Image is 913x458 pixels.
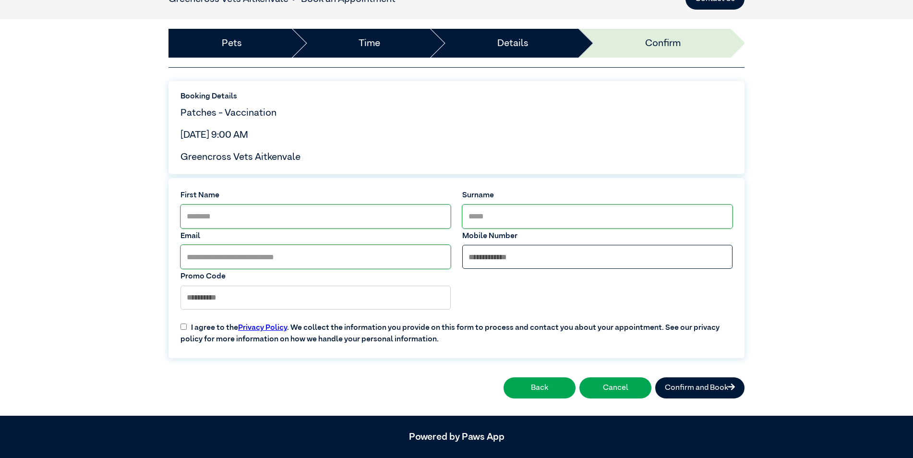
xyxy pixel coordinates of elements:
label: Promo Code [180,271,451,282]
label: Booking Details [180,91,733,102]
input: I agree to thePrivacy Policy. We collect the information you provide on this form to process and ... [180,324,187,330]
span: [DATE] 9:00 AM [180,130,248,140]
label: First Name [180,190,451,201]
label: Mobile Number [462,230,733,242]
label: Email [180,230,451,242]
span: Patches - Vaccination [180,108,276,118]
button: Confirm and Book [655,377,745,398]
a: Time [359,36,380,50]
a: Pets [222,36,242,50]
button: Cancel [579,377,651,398]
h5: Powered by Paws App [168,431,745,443]
label: I agree to the . We collect the information you provide on this form to process and contact you a... [175,314,738,345]
label: Surname [462,190,733,201]
span: Greencross Vets Aitkenvale [180,152,300,162]
a: Details [497,36,529,50]
a: Privacy Policy [238,324,287,332]
button: Back [504,377,576,398]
